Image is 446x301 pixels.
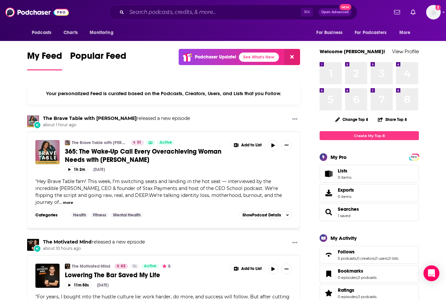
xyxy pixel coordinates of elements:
[65,147,221,164] span: 365: The Wake-Up Call Every Overachieving Woman Needs with [PERSON_NAME]
[27,50,62,65] span: My Feed
[70,212,89,218] a: Health
[43,239,92,245] a: The Motivated Mind
[144,263,156,270] span: Active
[64,28,78,37] span: Charts
[318,8,352,16] button: Open AdvancedNew
[35,264,60,288] img: Lowering The Bar Saved My Life
[426,5,441,19] span: Logged in as sarahhallprinc
[322,188,335,198] span: Exports
[395,26,419,39] button: open menu
[355,28,386,37] span: For Podcasters
[338,249,355,255] span: Follows
[338,213,350,218] a: 1 saved
[241,143,262,148] span: Add to List
[410,154,418,159] a: PRO
[65,264,70,269] img: The Motivated Mind
[65,140,70,145] img: The Brave Table with Dr. Neeta Bhushan
[338,249,398,255] a: Follows
[358,275,377,280] a: 0 podcasts
[350,26,396,39] button: open menu
[90,212,109,218] a: Fitness
[35,140,60,164] img: 365: The Wake-Up Call Every Overachieving Woman Needs with Suneera Madhani
[43,239,145,245] h3: released a new episode
[312,26,351,39] button: open menu
[43,122,190,128] span: about 1 hour ago
[157,140,175,145] a: Active
[301,8,313,17] span: ⌘ K
[322,250,335,259] a: Follows
[43,115,190,122] h3: released a new episode
[72,264,110,269] a: The Motivated Mind
[72,140,126,145] a: The Brave Table with [PERSON_NAME]
[338,168,347,174] span: Lists
[70,50,126,70] a: Popular Feed
[43,246,145,251] span: about 10 hours ago
[320,131,419,140] a: Create My Top 8
[331,154,347,160] div: My Pro
[356,256,357,261] span: ,
[338,206,359,212] a: Searches
[131,140,144,145] a: 51
[320,203,419,221] span: Searches
[338,187,354,193] span: Exports
[424,265,439,281] div: Open Intercom Messenger
[322,207,335,217] a: Searches
[35,212,65,218] h3: Categories
[65,271,160,279] span: Lowering The Bar Saved My Life
[243,213,281,217] span: Show Podcast Details
[159,139,172,146] span: Active
[338,268,363,274] span: Bookmarks
[338,194,354,199] span: 0 items
[34,121,41,129] div: New Episode
[231,264,265,274] button: Show More Button
[160,264,172,269] button: 5
[85,26,122,39] button: open menu
[290,115,300,124] button: Show More Button
[338,287,377,293] a: Ratings
[5,6,69,19] img: Podchaser - Follow, Share and Rate Podcasts
[339,4,351,10] span: New
[290,239,300,247] button: Show More Button
[338,287,354,293] span: Ratings
[27,239,39,251] img: The Motivated Mind
[127,7,301,18] input: Search podcasts, credits, & more...
[32,28,51,37] span: Podcasts
[70,50,126,65] span: Popular Feed
[27,26,60,39] button: open menu
[338,256,356,261] a: 5 podcasts
[320,184,419,202] a: Exports
[90,28,113,37] span: Monitoring
[316,28,342,37] span: For Business
[59,199,62,205] span: ...
[114,264,128,269] a: 63
[141,264,159,269] a: Active
[320,48,385,55] a: Welcome [PERSON_NAME]!
[121,263,125,270] span: 63
[378,113,407,126] button: Share Top 8
[391,7,403,18] a: Show notifications dropdown
[357,275,358,280] span: ,
[435,5,441,10] svg: Add a profile image
[281,264,292,274] button: Show More Button
[27,50,62,70] a: My Feed
[35,178,282,205] span: Hey Brave Table fam! This week, I’m switching seats and landing in the hot seat — interviewed by ...
[338,175,351,180] span: 0 items
[27,115,39,127] img: The Brave Table with Dr. Neeta Bhushan
[357,294,358,299] span: ,
[320,246,419,264] span: Follows
[331,115,372,124] button: Change Top 8
[375,256,388,261] a: 0 users
[241,266,262,271] span: Add to List
[97,283,109,287] div: [DATE]
[408,7,418,18] a: Show notifications dropdown
[35,178,282,205] span: "
[338,268,377,274] a: Bookmarks
[388,256,388,261] span: ,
